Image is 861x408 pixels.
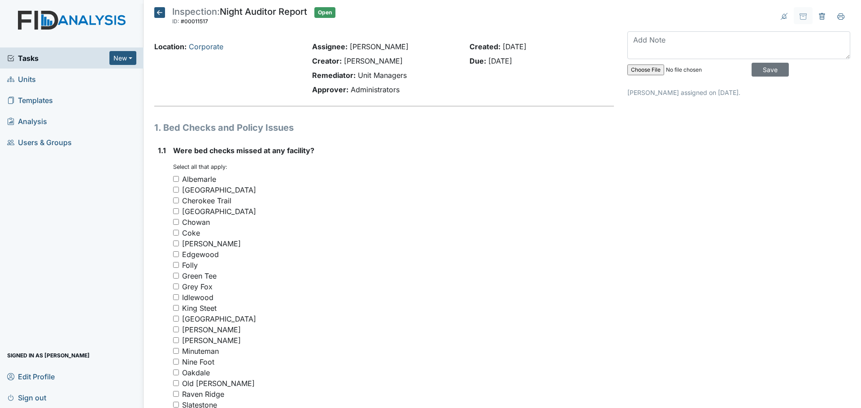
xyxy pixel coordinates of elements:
div: Edgewood [182,249,219,260]
span: Unit Managers [358,71,407,80]
strong: Remediator: [312,71,356,80]
span: Were bed checks missed at any facility? [173,146,314,155]
input: Save [752,63,789,77]
span: Units [7,72,36,86]
div: Cherokee Trail [182,195,231,206]
div: Night Auditor Report [172,7,307,27]
input: [GEOGRAPHIC_DATA] [173,316,179,322]
strong: Creator: [312,56,342,65]
h1: 1. Bed Checks and Policy Issues [154,121,614,134]
span: Signed in as [PERSON_NAME] [7,348,90,362]
input: [GEOGRAPHIC_DATA] [173,187,179,193]
div: Old [PERSON_NAME] [182,378,255,389]
div: Grey Fox [182,281,213,292]
span: Inspection: [172,6,220,17]
input: Folly [173,262,179,268]
div: [PERSON_NAME] [182,335,241,346]
input: Nine Foot [173,359,179,365]
input: Coke [173,230,179,236]
div: Chowan [182,217,210,228]
input: Raven Ridge [173,391,179,397]
div: [PERSON_NAME] [182,324,241,335]
span: [PERSON_NAME] [344,56,403,65]
a: Corporate [189,42,223,51]
div: [GEOGRAPHIC_DATA] [182,206,256,217]
strong: Due: [470,56,486,65]
input: Slatestone [173,402,179,408]
span: Open [314,7,335,18]
p: [PERSON_NAME] assigned on [DATE]. [627,88,850,97]
input: Idlewood [173,294,179,300]
span: Analysis [7,114,47,128]
input: [PERSON_NAME] [173,326,179,332]
div: Nine Foot [182,356,214,367]
input: Chowan [173,219,179,225]
div: Minuteman [182,346,219,356]
div: Idlewood [182,292,213,303]
span: Users & Groups [7,135,72,149]
input: Albemarle [173,176,179,182]
span: Templates [7,93,53,107]
input: [GEOGRAPHIC_DATA] [173,208,179,214]
div: Oakdale [182,367,210,378]
div: Raven Ridge [182,389,224,399]
span: Administrators [351,85,400,94]
strong: Created: [470,42,500,51]
input: Edgewood [173,251,179,257]
div: Albemarle [182,174,216,185]
span: ID: [172,18,179,25]
span: [DATE] [488,56,512,65]
input: Green Tee [173,273,179,279]
div: [GEOGRAPHIC_DATA] [182,314,256,324]
label: 1.1 [158,145,166,156]
div: Coke [182,228,200,238]
div: [GEOGRAPHIC_DATA] [182,185,256,195]
input: Old [PERSON_NAME] [173,380,179,386]
input: King Steet [173,305,179,311]
span: Edit Profile [7,369,55,383]
input: Cherokee Trail [173,198,179,203]
div: Green Tee [182,271,217,281]
input: Oakdale [173,369,179,375]
input: [PERSON_NAME] [173,241,179,246]
strong: Approver: [312,85,348,94]
input: [PERSON_NAME] [173,337,179,343]
span: #00011517 [181,18,208,25]
strong: Location: [154,42,187,51]
input: Minuteman [173,348,179,354]
span: Sign out [7,391,46,404]
span: [PERSON_NAME] [350,42,409,51]
span: [DATE] [503,42,526,51]
div: Folly [182,260,198,271]
input: Grey Fox [173,283,179,289]
div: [PERSON_NAME] [182,238,241,249]
div: King Steet [182,303,217,314]
a: Tasks [7,53,109,64]
strong: Assignee: [312,42,348,51]
small: Select all that apply: [173,163,227,170]
button: New [109,51,136,65]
